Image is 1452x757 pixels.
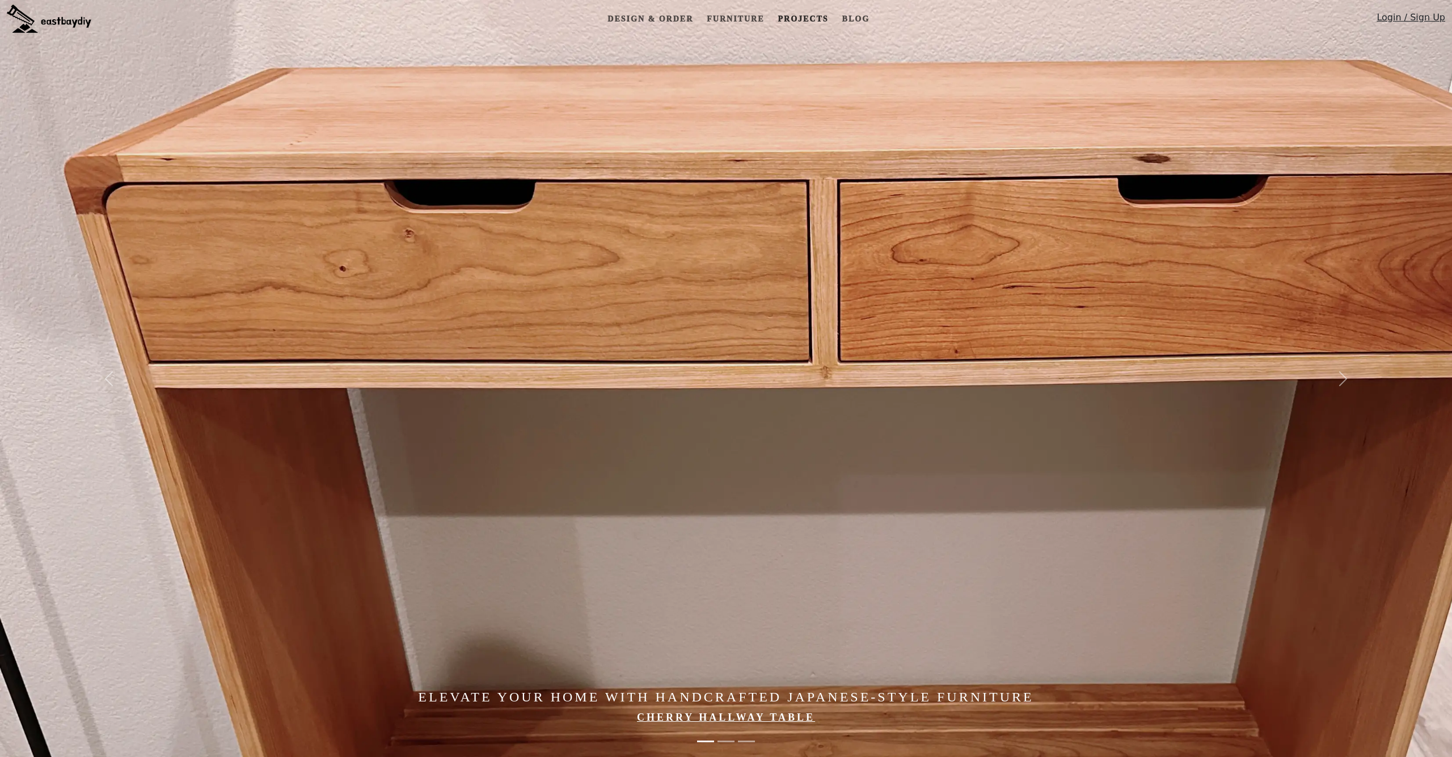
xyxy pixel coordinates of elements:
a: Furniture [702,9,769,29]
button: Elevate Your Home with Handcrafted Japanese-Style Furniture [738,735,755,748]
h4: Elevate Your Home with Handcrafted Japanese-Style Furniture [218,689,1234,705]
button: Elevate Your Home with Handcrafted Japanese-Style Furniture [697,735,714,748]
button: Japanese-Style Limited Edition [717,735,735,748]
a: Blog [838,9,874,29]
a: Login / Sign Up [1377,11,1445,29]
a: Cherry Hallway Table [637,712,815,723]
a: Projects [773,9,833,29]
img: eastbaydiy [7,5,91,33]
a: Design & Order [603,9,698,29]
